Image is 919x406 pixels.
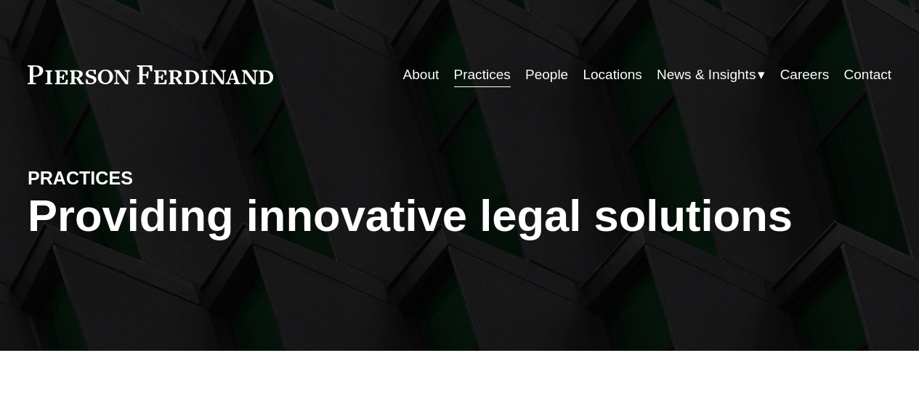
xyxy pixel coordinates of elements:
h1: Providing innovative legal solutions [28,190,891,241]
a: Practices [454,61,511,89]
a: About [403,61,440,89]
span: News & Insights [657,62,756,87]
a: folder dropdown [657,61,765,89]
a: Contact [844,61,892,89]
a: Careers [780,61,830,89]
a: Locations [583,61,641,89]
a: People [525,61,568,89]
h4: PRACTICES [28,167,243,190]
